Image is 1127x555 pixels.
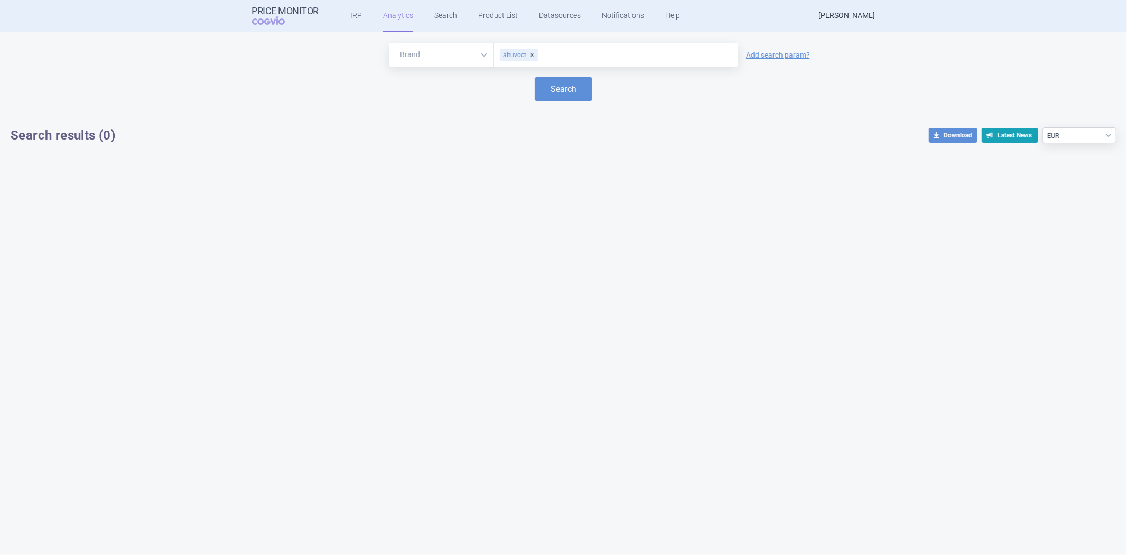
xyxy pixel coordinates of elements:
[535,77,592,101] button: Search
[11,127,115,143] h1: Search results (0)
[982,128,1038,143] button: Latest News
[252,6,319,26] a: Price MonitorCOGVIO
[929,128,977,143] button: Download
[252,6,319,16] strong: Price Monitor
[500,49,538,61] div: altuvoct
[746,51,810,59] a: Add search param?
[252,16,300,25] span: COGVIO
